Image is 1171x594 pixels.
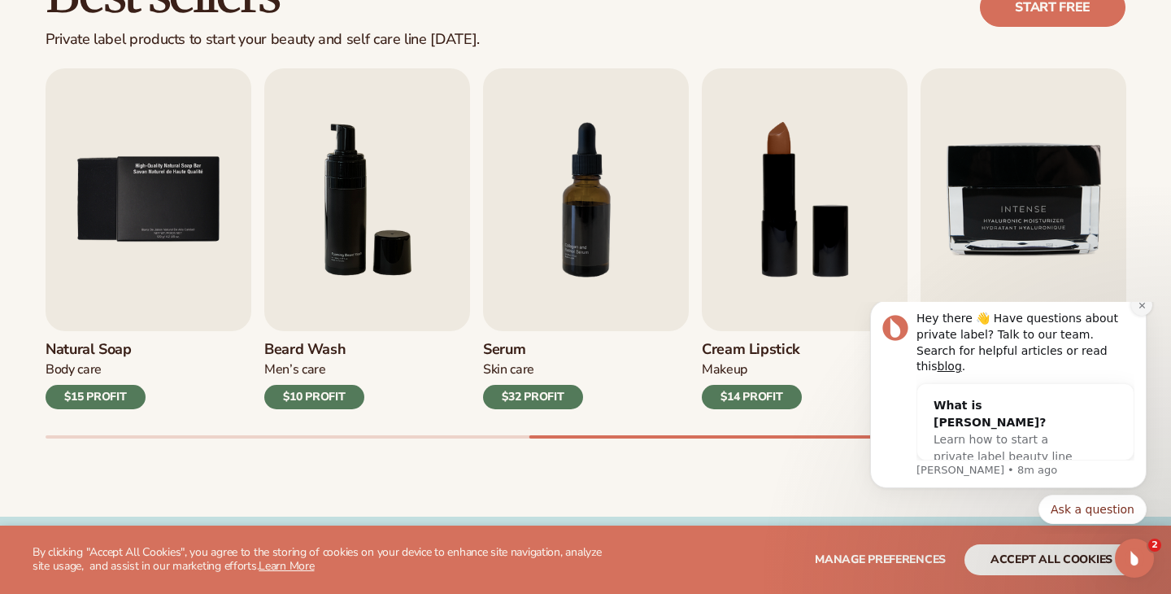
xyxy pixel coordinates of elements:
a: 6 / 9 [264,68,470,409]
div: Men’s Care [264,361,364,378]
div: What is [PERSON_NAME]? [88,95,239,129]
h3: Beard Wash [264,341,364,359]
iframe: Intercom live chat [1115,539,1154,578]
button: Manage preferences [815,544,946,575]
button: accept all cookies [964,544,1138,575]
div: Body Care [46,361,146,378]
a: 5 / 9 [46,68,251,409]
div: Private label products to start your beauty and self care line [DATE]. [46,31,480,49]
div: $15 PROFIT [46,385,146,409]
p: Message from Lee, sent 8m ago [71,161,289,176]
button: Quick reply: Ask a question [193,193,301,222]
a: Learn More [259,558,314,574]
h3: Natural Soap [46,341,146,359]
div: $14 PROFIT [702,385,802,409]
div: $32 PROFIT [483,385,583,409]
span: Manage preferences [815,552,946,567]
div: Hey there 👋 Have questions about private label? Talk to our team. Search for helpful articles or ... [71,9,289,72]
div: Quick reply options [24,193,301,222]
span: Learn how to start a private label beauty line with [PERSON_NAME] [88,131,227,178]
a: 7 / 9 [483,68,689,409]
span: 2 [1148,539,1161,552]
div: Makeup [702,361,802,378]
div: What is [PERSON_NAME]?Learn how to start a private label beauty line with [PERSON_NAME] [72,82,255,194]
iframe: Intercom notifications message [846,302,1171,534]
div: Skin Care [483,361,583,378]
div: $10 PROFIT [264,385,364,409]
a: 8 / 9 [702,68,908,409]
h3: Cream Lipstick [702,341,802,359]
a: blog [92,58,116,71]
div: Message content [71,9,289,158]
a: 9 / 9 [921,68,1126,409]
img: Profile image for Lee [37,13,63,39]
p: By clicking "Accept All Cookies", you agree to the storing of cookies on your device to enhance s... [33,546,612,574]
h3: Serum [483,341,583,359]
